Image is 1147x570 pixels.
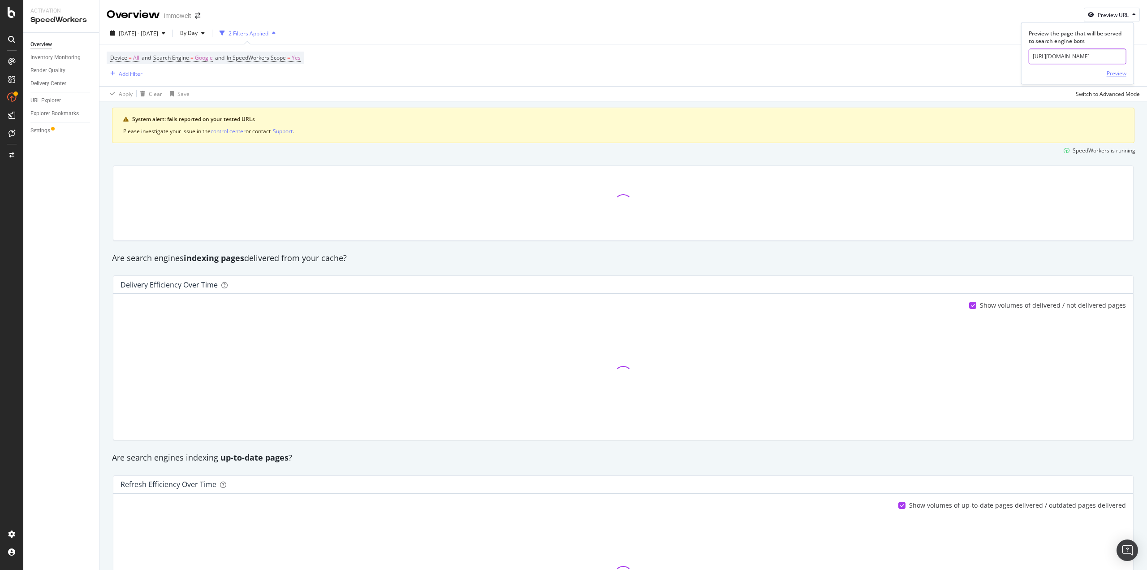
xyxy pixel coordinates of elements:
[121,480,216,489] div: Refresh Efficiency over time
[30,96,93,105] a: URL Explorer
[110,54,127,61] span: Device
[177,26,208,40] button: By Day
[980,301,1126,310] div: Show volumes of delivered / not delivered pages
[129,54,132,61] span: =
[30,96,61,105] div: URL Explorer
[149,90,162,98] div: Clear
[121,280,218,289] div: Delivery Efficiency over time
[1076,90,1140,98] div: Switch to Advanced Mode
[30,109,93,118] a: Explorer Bookmarks
[909,501,1126,510] div: Show volumes of up-to-date pages delivered / outdated pages delivered
[1073,147,1135,154] div: SpeedWorkers is running
[190,54,194,61] span: =
[30,40,93,49] a: Overview
[119,70,142,78] div: Add Filter
[30,53,81,62] div: Inventory Monitoring
[30,109,79,118] div: Explorer Bookmarks
[107,87,133,101] button: Apply
[107,26,169,40] button: [DATE] - [DATE]
[112,108,1134,143] div: warning banner
[30,126,93,135] a: Settings
[164,11,191,20] div: Immowelt
[30,79,66,88] div: Delivery Center
[1029,49,1126,65] input: https://www.example.com
[30,7,92,15] div: Activation
[292,52,301,64] span: Yes
[195,13,200,19] div: arrow-right-arrow-left
[153,54,189,61] span: Search Engine
[216,26,279,40] button: 2 Filters Applied
[107,7,160,22] div: Overview
[1098,11,1129,19] div: Preview URL
[166,87,190,101] button: Save
[30,66,65,75] div: Render Quality
[30,53,93,62] a: Inventory Monitoring
[220,452,289,463] strong: up-to-date pages
[1029,30,1126,45] div: Preview the page that will be served to search engine bots
[1117,540,1138,561] div: Open Intercom Messenger
[119,90,133,98] div: Apply
[133,52,139,64] span: All
[123,127,1123,135] div: Please investigate your issue in the or contact .
[108,252,1139,264] div: Are search engines delivered from your cache?
[211,127,246,135] button: control center
[107,68,142,79] button: Add Filter
[30,15,92,25] div: SpeedWorkers
[1107,66,1126,81] button: Preview
[184,252,244,263] strong: indexing pages
[1107,70,1126,77] div: Preview
[30,79,93,88] a: Delivery Center
[215,54,224,61] span: and
[30,66,93,75] a: Render Quality
[30,126,50,135] div: Settings
[287,54,290,61] span: =
[142,54,151,61] span: and
[177,29,198,37] span: By Day
[30,40,52,49] div: Overview
[229,30,268,37] div: 2 Filters Applied
[177,90,190,98] div: Save
[273,127,293,135] button: Support
[227,54,286,61] span: In SpeedWorkers Scope
[119,30,158,37] span: [DATE] - [DATE]
[1072,87,1140,101] button: Switch to Advanced Mode
[1084,8,1140,22] button: Preview URL
[137,87,162,101] button: Clear
[132,115,1123,123] div: System alert: fails reported on your tested URLs
[195,52,213,64] span: Google
[108,452,1139,464] div: Are search engines indexing ?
